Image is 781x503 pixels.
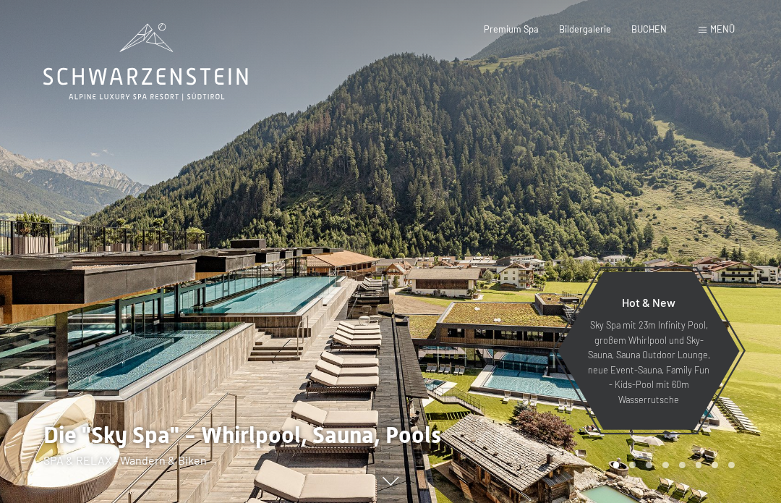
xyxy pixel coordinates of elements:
div: Carousel Page 5 [679,462,686,468]
a: Premium Spa [484,23,539,35]
a: BUCHEN [631,23,667,35]
span: Hot & New [622,295,675,309]
span: Menü [710,23,735,35]
div: Carousel Page 7 [712,462,718,468]
div: Carousel Page 8 [728,462,735,468]
a: Bildergalerie [559,23,611,35]
p: Sky Spa mit 23m Infinity Pool, großem Whirlpool und Sky-Sauna, Sauna Outdoor Lounge, neue Event-S... [586,318,712,407]
div: Carousel Pagination [608,462,735,468]
div: Carousel Page 4 [662,462,669,468]
div: Carousel Page 6 [696,462,702,468]
div: Carousel Page 1 (Current Slide) [613,462,620,468]
a: Hot & New Sky Spa mit 23m Infinity Pool, großem Whirlpool und Sky-Sauna, Sauna Outdoor Lounge, ne... [557,271,741,431]
div: Carousel Page 2 [629,462,636,468]
div: Carousel Page 3 [646,462,652,468]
